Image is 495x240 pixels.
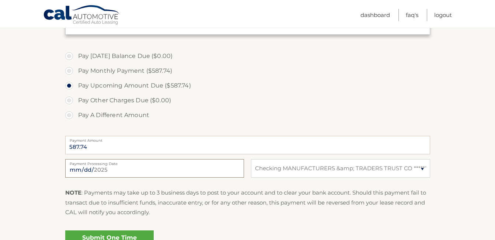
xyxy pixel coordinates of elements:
[65,49,430,64] label: Pay [DATE] Balance Due ($0.00)
[65,78,430,93] label: Pay Upcoming Amount Due ($587.74)
[360,9,390,21] a: Dashboard
[65,189,81,196] strong: NOTE
[65,136,430,154] input: Payment Amount
[65,159,244,178] input: Payment Date
[65,188,430,217] p: : Payments may take up to 3 business days to post to your account and to clear your bank account....
[65,64,430,78] label: Pay Monthly Payment ($587.74)
[65,159,244,165] label: Payment Processing Date
[406,9,418,21] a: FAQ's
[65,136,430,142] label: Payment Amount
[65,93,430,108] label: Pay Other Charges Due ($0.00)
[434,9,452,21] a: Logout
[43,5,121,26] a: Cal Automotive
[65,108,430,123] label: Pay A Different Amount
